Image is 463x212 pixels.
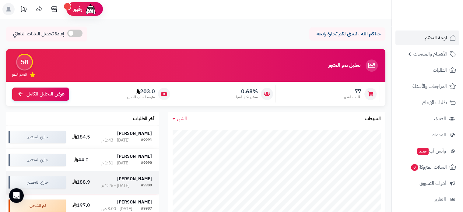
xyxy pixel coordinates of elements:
span: المدونة [433,131,446,139]
span: العملاء [434,114,446,123]
div: [DATE] - 8:00 ص [101,206,132,212]
span: تقييم النمو [12,72,27,77]
div: جاري التحضير [9,131,66,143]
div: #9987 [141,206,152,212]
span: التقارير [434,195,446,204]
span: المراجعات والأسئلة [412,82,447,91]
span: أدوات التسويق [419,179,446,188]
h3: المبيعات [365,116,381,122]
a: التقارير [395,192,459,207]
span: طلبات الشهر [344,95,361,100]
a: العملاء [395,111,459,126]
a: السلات المتروكة0 [395,160,459,174]
strong: [PERSON_NAME] [117,176,152,182]
span: 0 [411,164,418,171]
a: وآتس آبجديد [395,144,459,158]
span: إعادة تحميل البيانات التلقائي [13,31,64,38]
span: الشهر [177,115,187,122]
div: #9991 [141,137,152,143]
p: حياكم الله ، نتمنى لكم تجارة رابحة [314,31,381,38]
a: الشهر [173,115,187,122]
div: [DATE] - 1:26 م [101,183,129,189]
div: [DATE] - 1:31 م [101,160,129,166]
a: طلبات الإرجاع [395,95,459,110]
span: عرض التحليل الكامل [26,91,65,98]
div: #9989 [141,183,152,189]
span: رفيق [72,5,82,13]
td: 188.9 [68,171,94,194]
span: طلبات الإرجاع [422,98,447,107]
span: لوحة التحكم [425,34,447,42]
span: وآتس آب [417,147,446,155]
strong: [PERSON_NAME] [117,199,152,205]
a: لوحة التحكم [395,31,459,45]
span: السلات المتروكة [410,163,447,171]
strong: [PERSON_NAME] [117,153,152,160]
h3: آخر الطلبات [133,116,154,122]
div: [DATE] - 1:43 م [101,137,129,143]
div: جاري التحضير [9,154,66,166]
span: الأقسام والمنتجات [413,50,447,58]
div: Open Intercom Messenger [9,188,24,203]
span: معدل تكرار الشراء [235,95,258,100]
a: الطلبات [395,63,459,77]
a: أدوات التسويق [395,176,459,191]
span: 203.0 [127,88,155,95]
div: تم الشحن [9,199,66,212]
span: جديد [417,148,429,155]
a: المراجعات والأسئلة [395,79,459,94]
span: 0.68% [235,88,258,95]
td: 184.5 [68,126,94,148]
span: متوسط طلب العميل [127,95,155,100]
img: ai-face.png [85,3,97,15]
strong: [PERSON_NAME] [117,130,152,137]
a: تحديثات المنصة [16,3,31,17]
td: 44.0 [68,149,94,171]
a: عرض التحليل الكامل [12,88,69,101]
a: المدونة [395,128,459,142]
span: 77 [344,88,361,95]
div: #9990 [141,160,152,166]
span: الطلبات [433,66,447,74]
div: جاري التحضير [9,176,66,189]
h3: تحليل نمو المتجر [328,63,360,68]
